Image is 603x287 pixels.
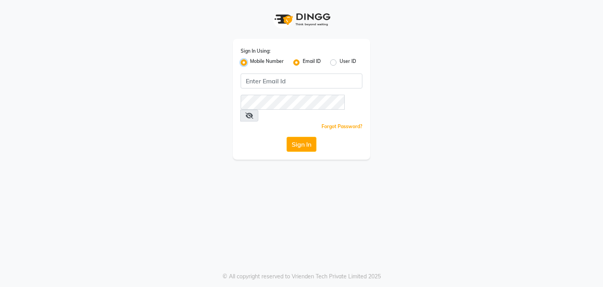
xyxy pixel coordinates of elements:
label: Email ID [303,58,321,67]
input: Username [241,74,362,88]
input: Username [241,95,345,110]
label: Sign In Using: [241,48,270,55]
label: Mobile Number [250,58,284,67]
img: logo1.svg [270,8,333,31]
a: Forgot Password? [322,123,362,129]
button: Sign In [287,137,316,152]
label: User ID [340,58,356,67]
